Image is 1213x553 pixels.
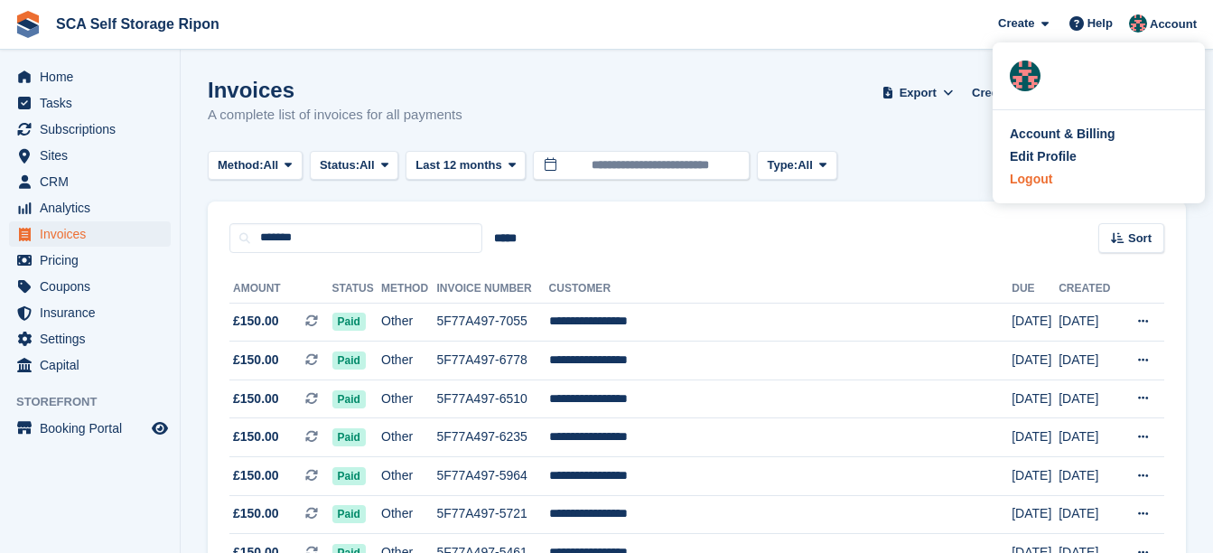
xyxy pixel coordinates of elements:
[1059,457,1119,496] td: [DATE]
[1012,457,1059,496] td: [DATE]
[233,427,279,446] span: £150.00
[310,151,398,181] button: Status: All
[1012,342,1059,380] td: [DATE]
[1012,303,1059,342] td: [DATE]
[320,156,359,174] span: Status:
[1012,380,1059,418] td: [DATE]
[998,14,1034,33] span: Create
[757,151,836,181] button: Type: All
[208,151,303,181] button: Method: All
[381,275,436,304] th: Method
[332,390,366,408] span: Paid
[1059,418,1119,457] td: [DATE]
[233,351,279,370] span: £150.00
[208,105,462,126] p: A complete list of invoices for all payments
[1010,170,1052,189] div: Logout
[767,156,798,174] span: Type:
[40,248,148,273] span: Pricing
[233,312,279,331] span: £150.00
[332,505,366,523] span: Paid
[381,342,436,380] td: Other
[233,389,279,408] span: £150.00
[332,467,366,485] span: Paid
[9,352,171,378] a: menu
[1059,495,1119,534] td: [DATE]
[9,117,171,142] a: menu
[965,78,1049,108] a: Credit Notes
[1059,380,1119,418] td: [DATE]
[381,303,436,342] td: Other
[436,342,548,380] td: 5F77A497-6778
[436,418,548,457] td: 5F77A497-6235
[16,393,180,411] span: Storefront
[381,495,436,534] td: Other
[900,84,937,102] span: Export
[9,248,171,273] a: menu
[264,156,279,174] span: All
[381,457,436,496] td: Other
[1087,14,1113,33] span: Help
[9,143,171,168] a: menu
[208,78,462,102] h1: Invoices
[9,300,171,325] a: menu
[332,275,382,304] th: Status
[9,64,171,89] a: menu
[233,466,279,485] span: £150.00
[1012,495,1059,534] td: [DATE]
[436,495,548,534] td: 5F77A497-5721
[40,117,148,142] span: Subscriptions
[40,195,148,220] span: Analytics
[40,274,148,299] span: Coupons
[1012,418,1059,457] td: [DATE]
[149,417,171,439] a: Preview store
[40,90,148,116] span: Tasks
[1059,275,1119,304] th: Created
[406,151,526,181] button: Last 12 months
[1010,125,1115,144] div: Account & Billing
[40,221,148,247] span: Invoices
[40,326,148,351] span: Settings
[381,418,436,457] td: Other
[9,274,171,299] a: menu
[1012,275,1059,304] th: Due
[40,300,148,325] span: Insurance
[229,275,332,304] th: Amount
[40,352,148,378] span: Capital
[1010,147,1188,166] a: Edit Profile
[798,156,813,174] span: All
[9,221,171,247] a: menu
[332,313,366,331] span: Paid
[9,195,171,220] a: menu
[332,428,366,446] span: Paid
[1059,303,1119,342] td: [DATE]
[9,90,171,116] a: menu
[549,275,1012,304] th: Customer
[359,156,375,174] span: All
[436,275,548,304] th: Invoice Number
[1010,125,1188,144] a: Account & Billing
[1010,147,1077,166] div: Edit Profile
[9,416,171,441] a: menu
[218,156,264,174] span: Method:
[332,351,366,370] span: Paid
[40,416,148,441] span: Booking Portal
[9,169,171,194] a: menu
[1059,342,1119,380] td: [DATE]
[9,326,171,351] a: menu
[233,504,279,523] span: £150.00
[40,64,148,89] span: Home
[436,380,548,418] td: 5F77A497-6510
[381,380,436,418] td: Other
[1128,230,1152,248] span: Sort
[49,9,227,39] a: SCA Self Storage Ripon
[436,303,548,342] td: 5F77A497-7055
[1010,170,1188,189] a: Logout
[436,457,548,496] td: 5F77A497-5964
[14,11,42,38] img: stora-icon-8386f47178a22dfd0bd8f6a31ec36ba5ce8667c1dd55bd0f319d3a0aa187defe.svg
[415,156,501,174] span: Last 12 months
[40,169,148,194] span: CRM
[40,143,148,168] span: Sites
[1150,15,1197,33] span: Account
[878,78,957,108] button: Export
